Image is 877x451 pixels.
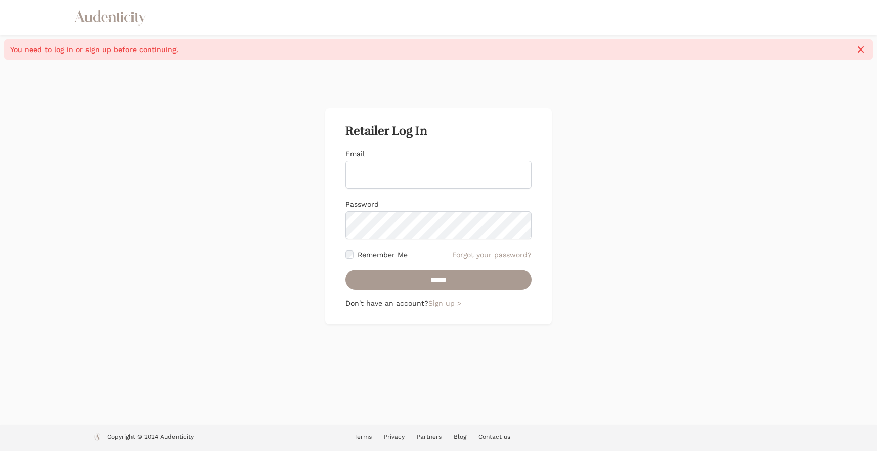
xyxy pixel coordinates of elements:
span: You need to log in or sign up before continuing. [10,44,850,55]
a: Partners [417,433,442,440]
h2: Retailer Log In [345,124,532,138]
p: Don't have an account? [345,298,532,308]
label: Password [345,200,379,208]
p: Copyright © 2024 Audenticity [107,433,194,443]
a: Forgot your password? [452,249,532,260]
a: Contact us [478,433,510,440]
a: Privacy [384,433,405,440]
label: Email [345,149,365,158]
a: Sign up > [428,299,461,307]
label: Remember Me [358,249,408,260]
a: Blog [454,433,466,440]
a: Terms [354,433,372,440]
